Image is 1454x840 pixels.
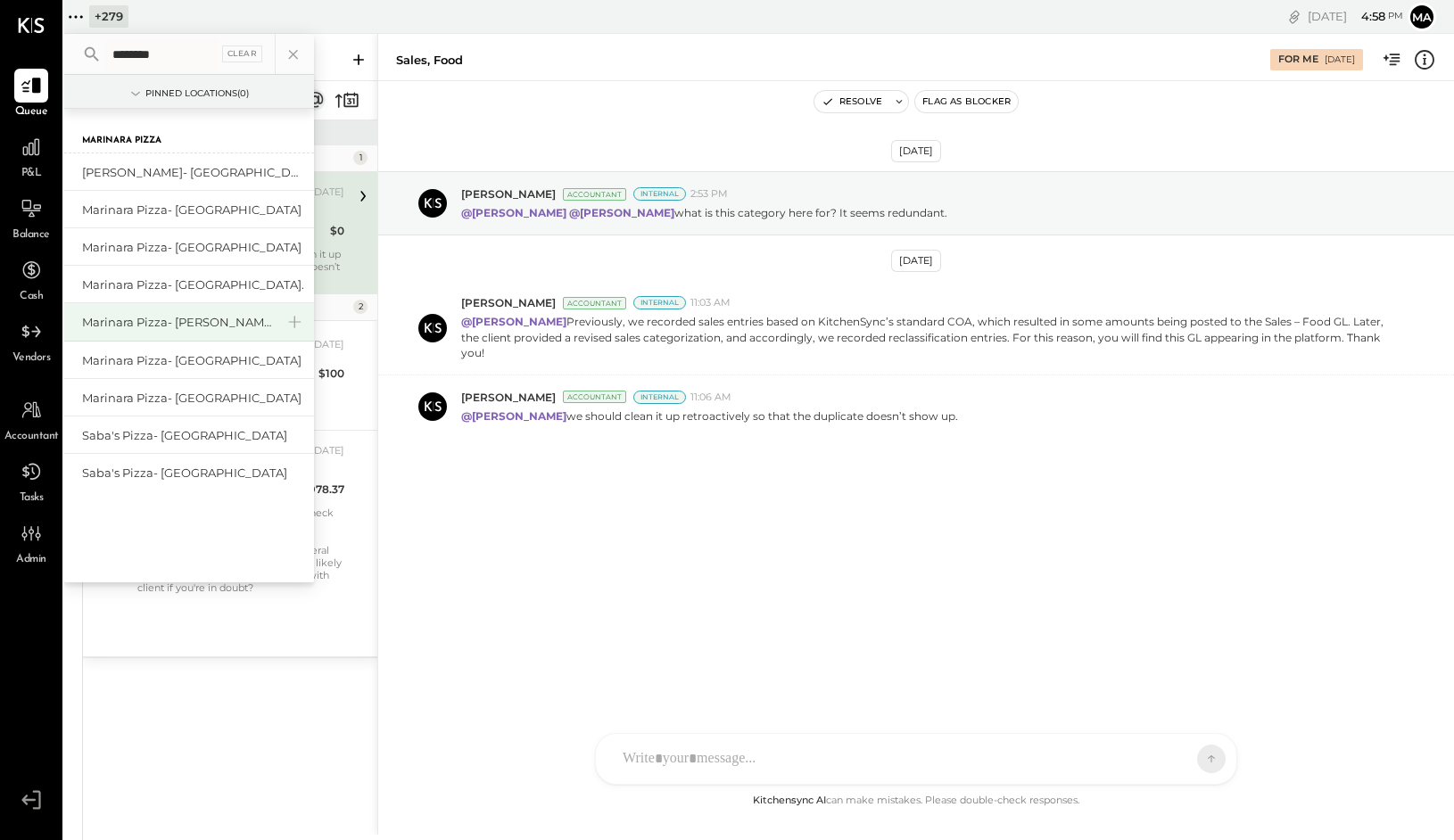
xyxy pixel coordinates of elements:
span: 11:03 AM [690,296,731,310]
div: Accountant [563,297,626,309]
button: Ma [1408,3,1436,31]
button: Resolve [814,91,889,112]
span: P&L [21,166,42,182]
span: Queue [15,104,48,120]
span: Vendors [12,350,51,366]
p: what is this category here for? It seems redundant. [461,205,947,220]
div: [PERSON_NAME]- [GEOGRAPHIC_DATA] [82,164,305,181]
span: Tasks [20,490,44,506]
div: + 279 [89,5,128,28]
div: copy link [1285,7,1303,26]
div: Accountant [563,391,626,403]
span: [PERSON_NAME] [461,390,556,405]
div: Internal [633,391,686,404]
span: [PERSON_NAME] [461,186,556,202]
span: Accountant [4,429,59,445]
strong: @[PERSON_NAME] [461,206,566,219]
button: Flag as Blocker [915,91,1018,112]
div: Clear [222,45,263,62]
strong: @[PERSON_NAME] [461,409,566,423]
div: For Me [1278,53,1318,67]
span: Admin [16,552,46,568]
span: Cash [20,289,43,305]
div: Internal [633,296,686,309]
label: Marinara Pizza [82,135,161,147]
div: Marinara Pizza- [GEOGRAPHIC_DATA] [82,202,305,218]
span: [PERSON_NAME] [461,295,556,310]
div: 2 [353,300,368,314]
div: $6,978.37 [292,481,344,498]
div: Marinara Pizza- [GEOGRAPHIC_DATA] [82,239,305,256]
div: [DATE] [310,185,344,200]
span: Balance [12,227,50,243]
div: $100 [318,365,344,383]
div: Marinara Pizza- [PERSON_NAME] [82,314,275,331]
div: Pinned Locations ( 0 ) [145,87,249,100]
strong: @[PERSON_NAME] [569,206,674,219]
div: Marinara Pizza- [GEOGRAPHIC_DATA] [82,352,305,369]
div: [DATE] [1308,8,1403,25]
a: Accountant [1,393,62,445]
div: Internal [633,187,686,201]
p: we should clean it up retroactively so that the duplicate doesn’t show up. [461,408,958,424]
div: Saba's Pizza- [GEOGRAPHIC_DATA] [82,427,305,444]
strong: @[PERSON_NAME] [461,315,566,328]
div: Saba's Pizza- [GEOGRAPHIC_DATA] [82,465,305,482]
span: 11:06 AM [690,391,731,405]
div: Accountant [563,188,626,201]
div: 1 [353,151,368,165]
div: $0 [330,222,344,240]
div: Marinara Pizza- [GEOGRAPHIC_DATA]. [82,276,305,293]
div: Sales, Food [396,52,463,69]
div: [DATE] [891,140,941,162]
div: [DATE] [310,338,344,352]
span: 2:53 PM [690,187,728,202]
a: Balance [1,192,62,243]
a: Cash [1,253,62,305]
div: Marinara Pizza- [GEOGRAPHIC_DATA] [82,390,305,407]
p: Previously, we recorded sales entries based on KitchenSync’s standard COA, which resulted in some... [461,314,1391,359]
a: Queue [1,69,62,120]
div: [DATE] [891,250,941,272]
div: [DATE] [310,444,344,458]
a: Admin [1,516,62,568]
a: Tasks [1,455,62,506]
a: Vendors [1,315,62,366]
a: P&L [1,130,62,182]
div: [DATE] [1325,54,1355,66]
